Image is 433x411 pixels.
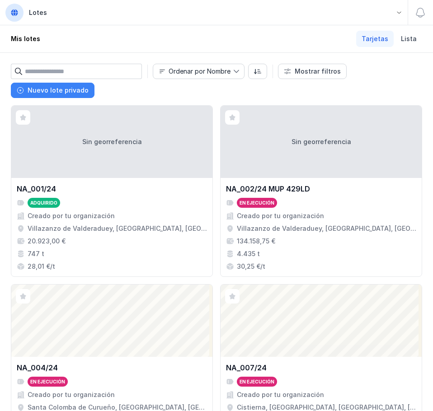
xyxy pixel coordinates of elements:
[29,8,47,17] div: Lotes
[28,224,207,233] div: Villazanzo de Valderaduey, [GEOGRAPHIC_DATA], [GEOGRAPHIC_DATA], [GEOGRAPHIC_DATA]
[401,34,417,43] span: Lista
[28,86,89,95] div: Nuevo lote privado
[237,262,265,271] div: 30,25 €/t
[221,106,422,178] div: Sin georreferencia
[356,31,394,47] a: Tarjetas
[295,67,341,76] div: Mostrar filtros
[17,183,56,194] div: NA_001/24
[237,211,324,220] div: Creado por tu organización
[226,362,267,373] div: NA_007/24
[395,31,422,47] a: Lista
[237,224,416,233] div: Villazanzo de Valderaduey, [GEOGRAPHIC_DATA], [GEOGRAPHIC_DATA], [GEOGRAPHIC_DATA]
[28,237,66,246] div: 20.923,00 €
[153,64,233,79] span: Nombre
[28,390,115,399] div: Creado por tu organización
[30,200,57,206] div: Adquirido
[278,64,347,79] button: Mostrar filtros
[11,105,213,277] a: Sin georreferenciaNA_001/24AdquiridoCreado por tu organizaciónVillazanzo de Valderaduey, [GEOGRAP...
[362,34,388,43] span: Tarjetas
[240,378,274,385] div: En ejecución
[11,106,212,178] div: Sin georreferencia
[237,390,324,399] div: Creado por tu organización
[237,249,260,258] div: 4.435 t
[11,83,94,98] button: Nuevo lote privado
[237,237,275,246] div: 134.158,75 €
[28,249,44,258] div: 747 t
[28,211,115,220] div: Creado por tu organización
[28,262,55,271] div: 28,01 €/t
[17,362,58,373] div: NA_004/24
[226,183,310,194] div: NA_002/24 MUP 429LD
[220,105,422,277] a: Sin georreferenciaNA_002/24 MUP 429LDEn ejecuciónCreado por tu organizaciónVillazanzo de Valderad...
[11,34,40,43] div: Mis lotes
[240,200,274,206] div: En ejecución
[169,68,231,75] div: Ordenar por Nombre
[30,378,65,385] div: En ejecución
